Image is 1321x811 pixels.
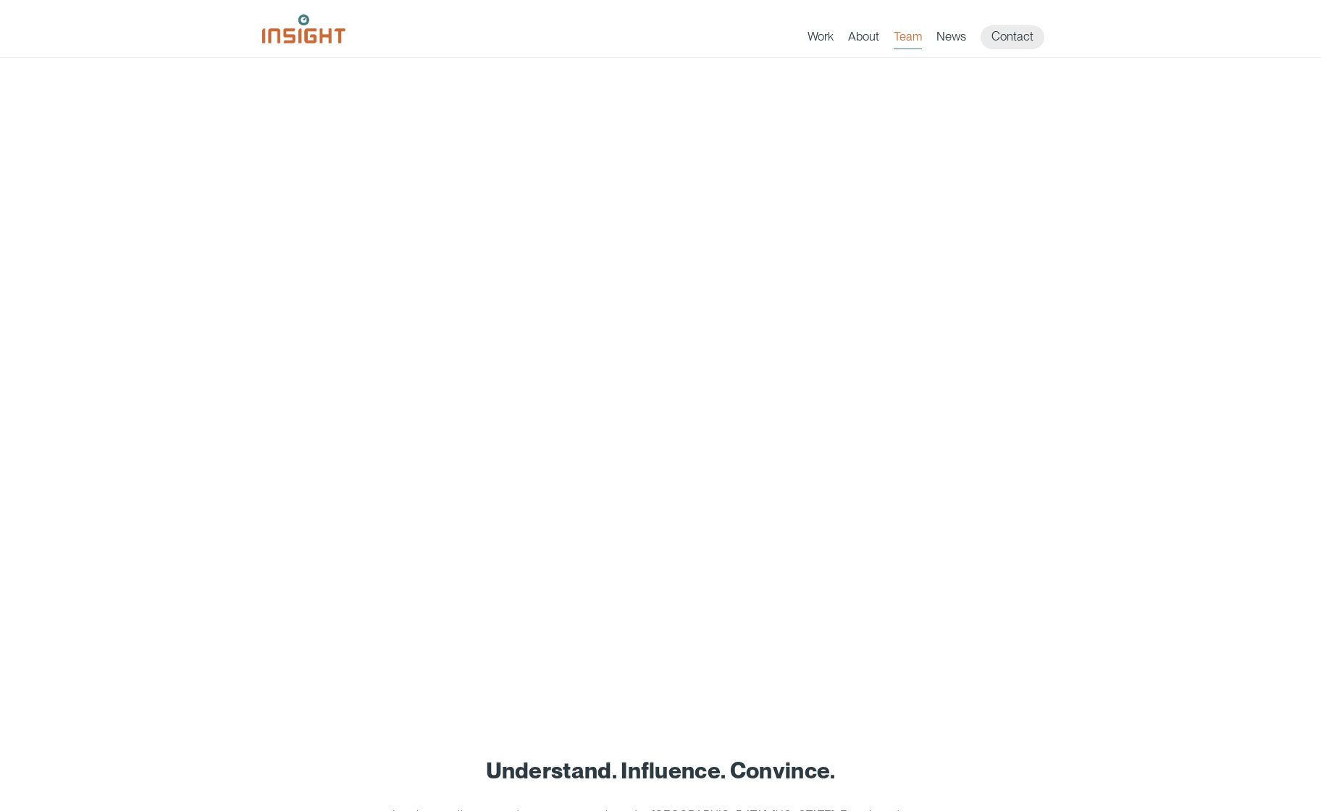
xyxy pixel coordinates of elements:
[894,29,922,49] a: Team
[936,29,966,49] a: News
[808,29,834,49] a: Work
[262,758,1059,783] h1: Understand. Influence. Convince.
[262,14,345,43] img: Insight Marketing Design
[808,25,1059,49] nav: primary navigation menu
[848,29,879,49] a: About
[981,25,1044,49] a: Contact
